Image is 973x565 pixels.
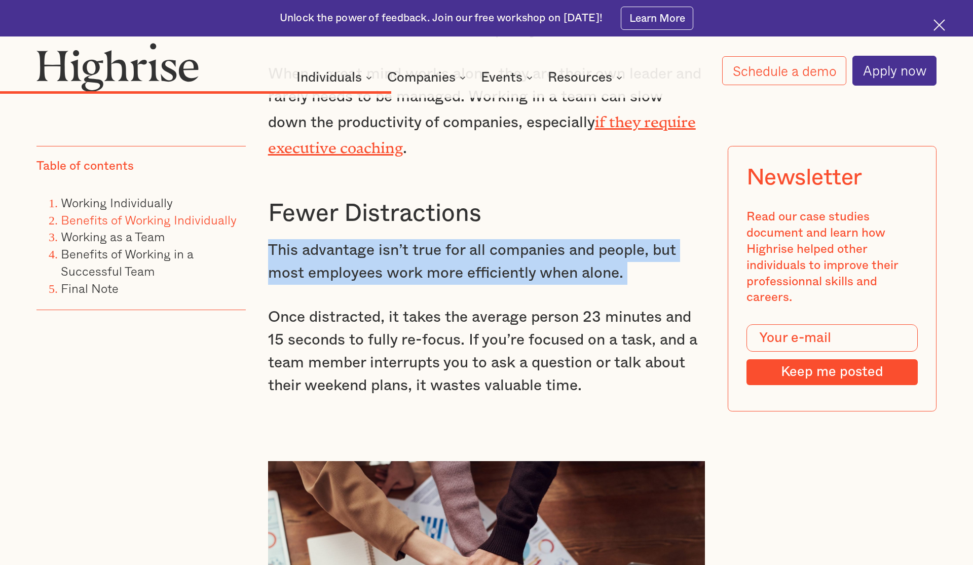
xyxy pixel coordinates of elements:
[280,11,603,26] div: Unlock the power of feedback. Join our free workshop on [DATE]!
[746,360,918,385] input: Keep me posted
[296,71,375,84] div: Individuals
[746,325,918,385] form: Modal Form
[61,210,237,229] a: Benefits of Working Individually
[481,71,536,84] div: Events
[548,71,612,84] div: Resources
[387,71,469,84] div: Companies
[722,56,846,86] a: Schedule a demo
[61,228,165,246] a: Working as a Team
[268,63,705,160] p: When a great mind works alone, they are their own leader and rarely needs to be managed. Working ...
[296,71,362,84] div: Individuals
[61,279,119,297] a: Final Note
[61,245,194,281] a: Benefits of Working in a Successful Team
[36,43,199,92] img: Highrise logo
[481,71,522,84] div: Events
[548,71,625,84] div: Resources
[387,71,456,84] div: Companies
[268,306,705,397] p: Once distracted, it takes the average person 23 minutes and 15 seconds to fully re-focus. If you’...
[746,209,918,306] div: Read our case studies document and learn how Highrise helped other individuals to improve their p...
[746,165,863,191] div: Newsletter
[933,19,945,31] img: Cross icon
[621,7,693,29] a: Learn More
[746,325,918,352] input: Your e-mail
[61,193,173,212] a: Working Individually
[268,198,705,229] h3: Fewer Distractions
[852,56,937,85] a: Apply now
[36,159,134,175] div: Table of contents
[268,239,705,285] p: This advantage isn’t true for all companies and people, but most employees work more efficiently ...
